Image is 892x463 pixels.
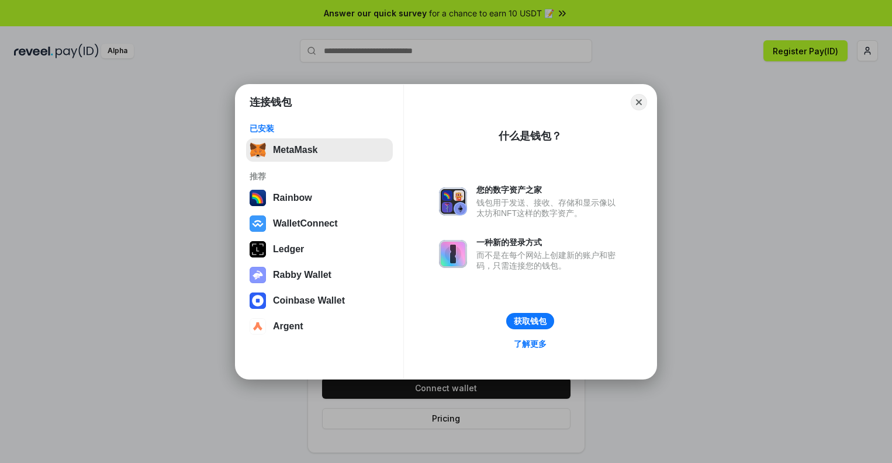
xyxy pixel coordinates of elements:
div: 获取钱包 [514,316,547,326]
div: Ledger [273,244,304,255]
button: Argent [246,315,393,338]
a: 了解更多 [507,336,554,351]
img: svg+xml,%3Csvg%20width%3D%2228%22%20height%3D%2228%22%20viewBox%3D%220%200%2028%2028%22%20fill%3D... [250,318,266,335]
img: svg+xml,%3Csvg%20xmlns%3D%22http%3A%2F%2Fwww.w3.org%2F2000%2Fsvg%22%20fill%3D%22none%22%20viewBox... [439,187,467,215]
button: Close [631,94,647,110]
div: WalletConnect [273,218,338,229]
button: Coinbase Wallet [246,289,393,312]
img: svg+xml,%3Csvg%20xmlns%3D%22http%3A%2F%2Fwww.w3.org%2F2000%2Fsvg%22%20width%3D%2228%22%20height%3... [250,241,266,257]
img: svg+xml,%3Csvg%20width%3D%2228%22%20height%3D%2228%22%20viewBox%3D%220%200%2028%2028%22%20fill%3D... [250,293,266,309]
div: 而不是在每个网站上创建新的账户和密码，只需连接您的钱包。 [476,250,621,271]
button: Ledger [246,238,393,261]
img: svg+xml,%3Csvg%20width%3D%2228%22%20height%3D%2228%22%20viewBox%3D%220%200%2028%2028%22%20fill%3D... [250,215,266,232]
img: svg+xml,%3Csvg%20xmlns%3D%22http%3A%2F%2Fwww.w3.org%2F2000%2Fsvg%22%20fill%3D%22none%22%20viewBox... [250,267,266,283]
button: Rainbow [246,186,393,210]
div: Rabby Wallet [273,270,331,280]
button: 获取钱包 [506,313,554,329]
img: svg+xml,%3Csvg%20fill%3D%22none%22%20height%3D%2233%22%20viewBox%3D%220%200%2035%2033%22%20width%... [250,142,266,158]
div: 了解更多 [514,339,547,349]
div: 什么是钱包？ [499,129,562,143]
div: 一种新的登录方式 [476,237,621,248]
button: Rabby Wallet [246,263,393,287]
div: 已安装 [250,123,389,134]
button: MetaMask [246,138,393,162]
div: Rainbow [273,193,312,203]
button: WalletConnect [246,212,393,235]
div: Argent [273,321,303,332]
div: 您的数字资产之家 [476,184,621,195]
div: 钱包用于发送、接收、存储和显示像以太坊和NFT这样的数字资产。 [476,197,621,218]
div: Coinbase Wallet [273,295,345,306]
h1: 连接钱包 [250,95,292,109]
div: MetaMask [273,145,317,155]
img: svg+xml,%3Csvg%20xmlns%3D%22http%3A%2F%2Fwww.w3.org%2F2000%2Fsvg%22%20fill%3D%22none%22%20viewBox... [439,240,467,268]
img: svg+xml,%3Csvg%20width%3D%22120%22%20height%3D%22120%22%20viewBox%3D%220%200%20120%20120%22%20fil... [250,190,266,206]
div: 推荐 [250,171,389,182]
